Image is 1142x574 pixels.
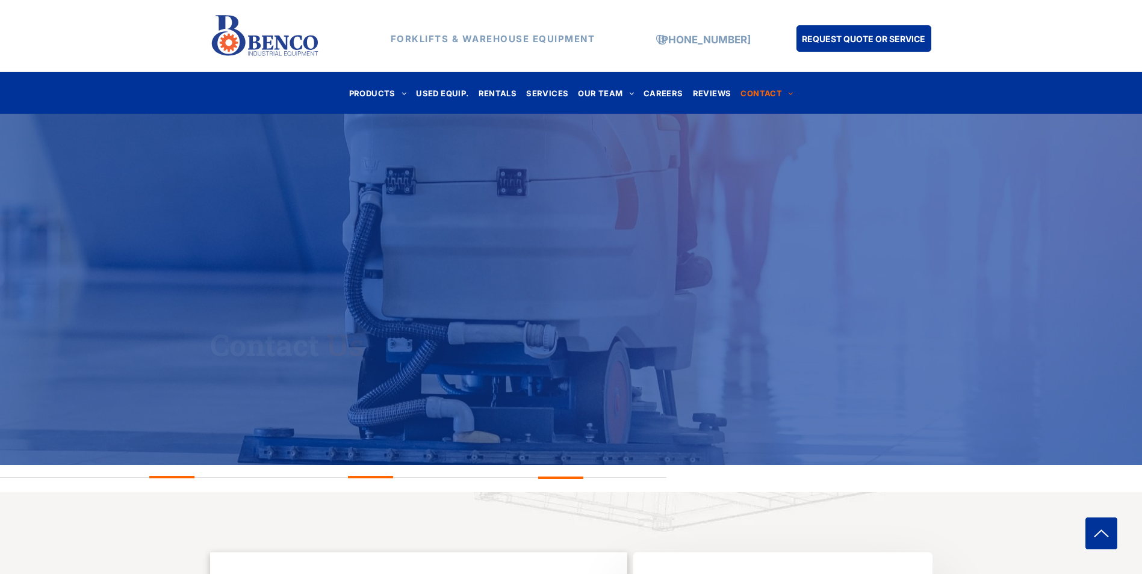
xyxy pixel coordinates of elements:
[521,85,573,101] a: SERVICES
[344,85,412,101] a: PRODUCTS
[411,85,473,101] a: USED EQUIP.
[391,33,595,45] strong: FORKLIFTS & WAREHOUSE EQUIPMENT
[326,325,364,365] span: Us
[802,28,925,50] span: REQUEST QUOTE OR SERVICE
[639,85,688,101] a: CAREERS
[688,85,736,101] a: REVIEWS
[736,85,798,101] a: CONTACT
[658,34,751,46] a: [PHONE_NUMBER]
[796,25,931,52] a: REQUEST QUOTE OR SERVICE
[573,85,639,101] a: OUR TEAM
[474,85,522,101] a: RENTALS
[210,325,319,365] span: Contact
